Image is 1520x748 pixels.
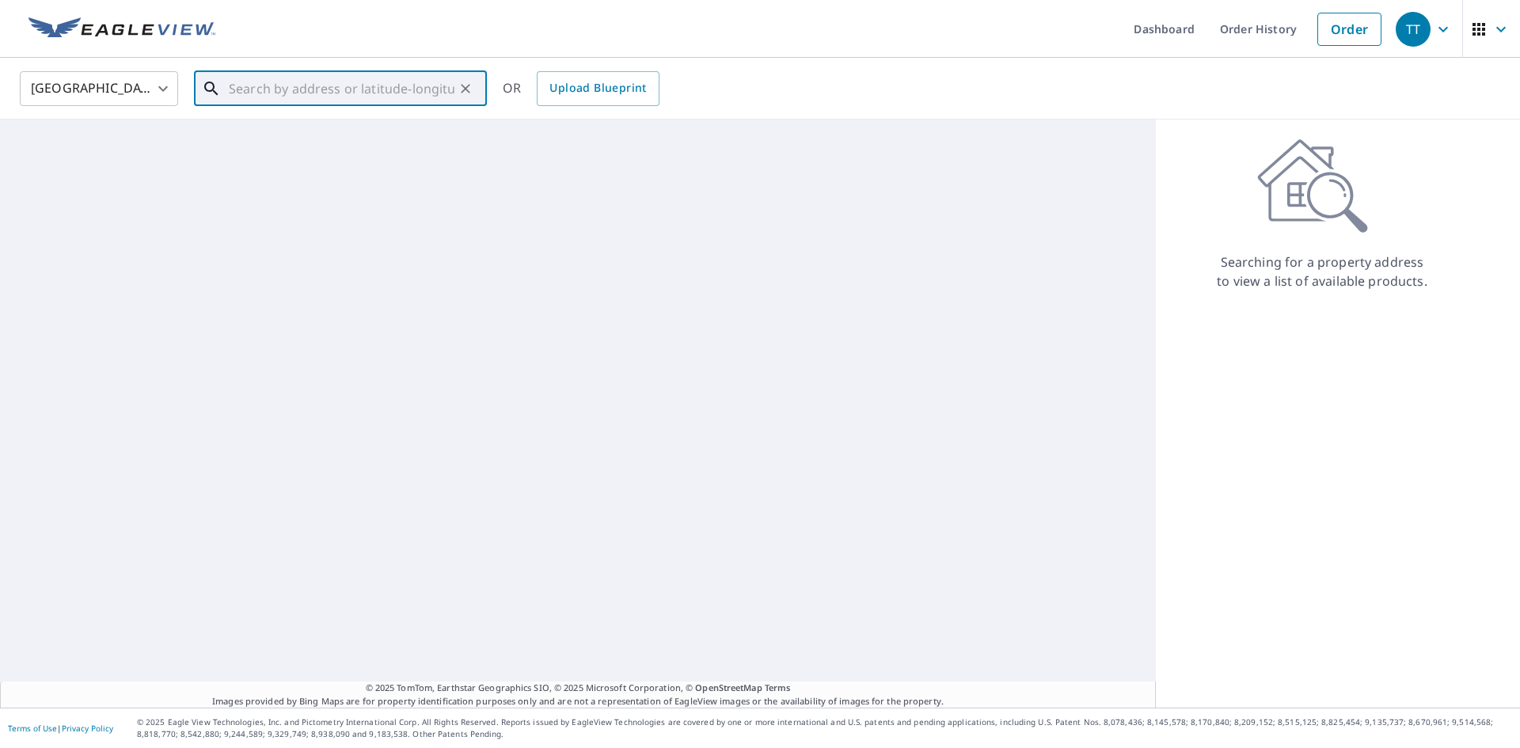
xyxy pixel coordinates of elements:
[503,71,659,106] div: OR
[1317,13,1381,46] a: Order
[229,66,454,111] input: Search by address or latitude-longitude
[695,682,762,693] a: OpenStreetMap
[8,723,57,734] a: Terms of Use
[549,78,646,98] span: Upload Blueprint
[537,71,659,106] a: Upload Blueprint
[1396,12,1431,47] div: TT
[28,17,215,41] img: EV Logo
[62,723,113,734] a: Privacy Policy
[8,723,113,733] p: |
[765,682,791,693] a: Terms
[454,78,477,100] button: Clear
[1216,252,1428,290] p: Searching for a property address to view a list of available products.
[366,682,791,695] span: © 2025 TomTom, Earthstar Geographics SIO, © 2025 Microsoft Corporation, ©
[20,66,178,111] div: [GEOGRAPHIC_DATA]
[137,716,1512,740] p: © 2025 Eagle View Technologies, Inc. and Pictometry International Corp. All Rights Reserved. Repo...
